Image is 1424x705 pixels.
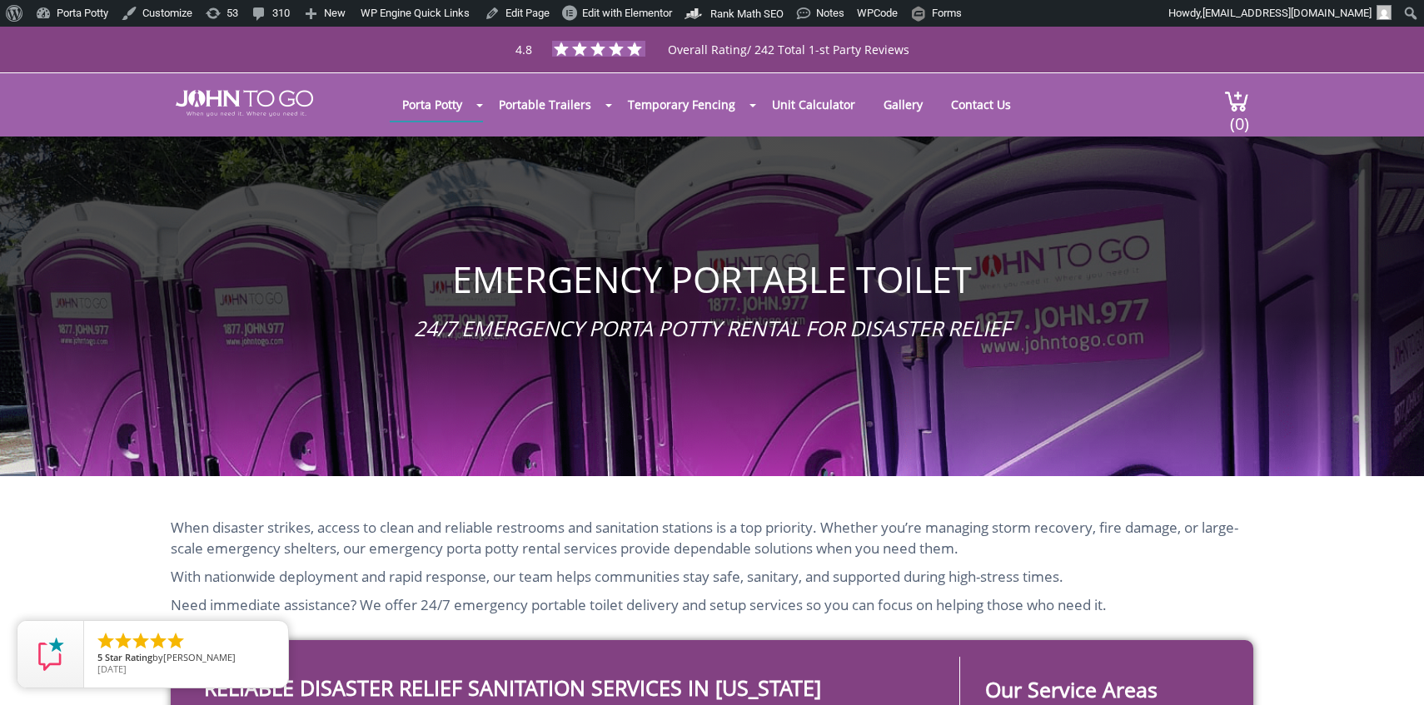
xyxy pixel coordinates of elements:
span: [EMAIL_ADDRESS][DOMAIN_NAME] [1202,7,1372,19]
span: by [97,653,275,664]
span: 5 [97,651,102,663]
span: When disaster strikes, access to clean and reliable restrooms and sanitation stations is a top pr... [171,518,1238,557]
li:  [113,631,133,651]
span: 4.8 [515,42,532,57]
li:  [166,631,186,651]
li:  [148,631,168,651]
a: Porta Potty [390,88,475,121]
span: Rank Math SEO [710,7,784,20]
h2: Emergency Portable Toilet [171,261,1253,297]
img: Review Rating [34,638,67,671]
span: 24/7 Emergency Porta Potty Rental for Disaster Relief [414,314,1011,342]
a: Contact Us [939,88,1023,121]
img: cart a [1224,90,1249,112]
a: Gallery [871,88,935,121]
span: Overall Rating/ 242 Total 1-st Party Reviews [668,42,909,91]
span: [DATE] [97,663,127,675]
span: With nationwide deployment and rapid response, our team helps communities stay safe, sanitary, an... [171,567,1063,586]
span: Star Rating [105,651,152,663]
span: Need immediate assistance? We offer 24/7 emergency portable toilet delivery and setup services so... [171,595,1107,614]
a: Portable Trailers [486,88,604,121]
span: Edit with Elementor [582,7,672,19]
button: Live Chat [1357,638,1424,705]
span: (0) [1229,99,1249,135]
strong: Our Service Areas [985,675,1158,703]
li:  [131,631,151,651]
a: Temporary Fencing [615,88,748,121]
li:  [96,631,116,651]
a: Unit Calculator [759,88,868,121]
span: [PERSON_NAME] [163,651,236,663]
strong: Reliable Disaster Relief Sanitation Services in [US_STATE] [204,673,821,702]
img: JOHN to go [176,90,313,117]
